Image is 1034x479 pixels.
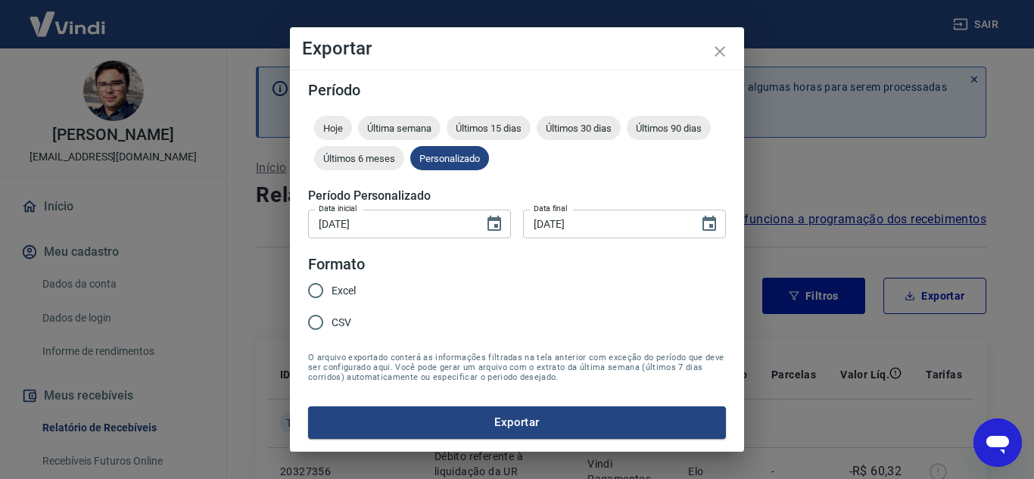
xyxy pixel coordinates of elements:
[314,153,404,164] span: Últimos 6 meses
[627,116,711,140] div: Últimos 90 dias
[314,116,352,140] div: Hoje
[447,116,531,140] div: Últimos 15 dias
[702,33,738,70] button: close
[523,210,688,238] input: DD/MM/YYYY
[332,283,356,299] span: Excel
[534,203,568,214] label: Data final
[308,210,473,238] input: DD/MM/YYYY
[973,418,1022,467] iframe: Botão para abrir a janela de mensagens
[332,315,351,331] span: CSV
[302,39,732,58] h4: Exportar
[319,203,357,214] label: Data inicial
[314,123,352,134] span: Hoje
[537,123,621,134] span: Últimos 30 dias
[537,116,621,140] div: Últimos 30 dias
[308,253,365,275] legend: Formato
[479,209,509,239] button: Choose date, selected date is 18 de ago de 2025
[447,123,531,134] span: Últimos 15 dias
[694,209,724,239] button: Choose date, selected date is 19 de ago de 2025
[410,153,489,164] span: Personalizado
[308,188,726,204] h5: Período Personalizado
[358,123,441,134] span: Última semana
[314,146,404,170] div: Últimos 6 meses
[410,146,489,170] div: Personalizado
[308,406,726,438] button: Exportar
[358,116,441,140] div: Última semana
[627,123,711,134] span: Últimos 90 dias
[308,353,726,382] span: O arquivo exportado conterá as informações filtradas na tela anterior com exceção do período que ...
[308,82,726,98] h5: Período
